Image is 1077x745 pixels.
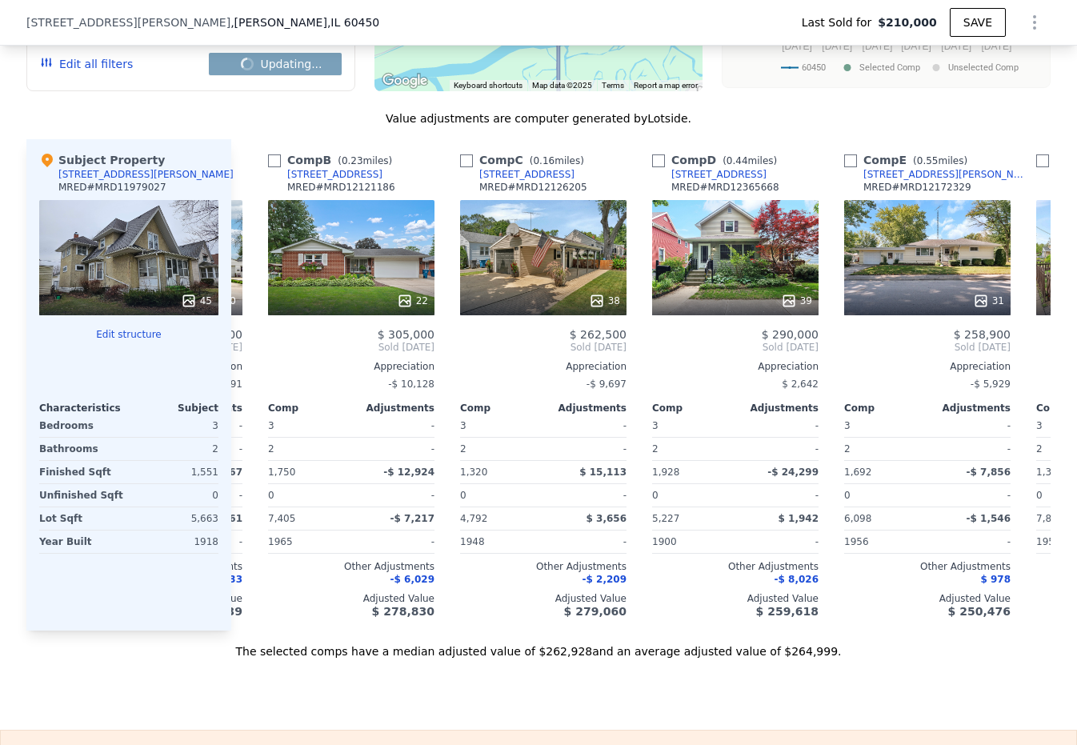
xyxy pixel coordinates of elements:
[652,341,819,354] span: Sold [DATE]
[132,531,218,553] div: 1918
[390,513,434,524] span: -$ 7,217
[739,415,819,437] div: -
[802,14,879,30] span: Last Sold for
[327,16,379,29] span: , IL 60450
[354,484,434,507] div: -
[844,438,924,460] div: 2
[268,531,348,553] div: 1965
[39,438,126,460] div: Bathrooms
[844,420,851,431] span: 3
[954,328,1011,341] span: $ 258,900
[652,438,732,460] div: 2
[948,605,1011,618] span: $ 250,476
[372,605,434,618] span: $ 278,830
[26,110,1051,126] div: Value adjustments are computer generated by Lotside .
[652,560,819,573] div: Other Adjustments
[479,181,587,194] div: MRED # MRD12126205
[671,168,767,181] div: [STREET_ADDRESS]
[931,415,1011,437] div: -
[980,574,1011,585] span: $ 978
[383,467,434,478] span: -$ 12,924
[583,574,627,585] span: -$ 2,209
[268,592,434,605] div: Adjusted Value
[460,592,627,605] div: Adjusted Value
[132,438,218,460] div: 2
[634,81,698,90] a: Report a map error
[878,14,937,30] span: $210,000
[756,605,819,618] span: $ 259,618
[39,402,129,415] div: Characteristics
[844,592,1011,605] div: Adjusted Value
[931,484,1011,507] div: -
[716,155,783,166] span: ( miles)
[132,484,218,507] div: 0
[523,155,591,166] span: ( miles)
[532,81,592,90] span: Map data ©2025
[268,513,295,524] span: 7,405
[460,490,466,501] span: 0
[587,513,627,524] span: $ 3,656
[454,80,522,91] button: Keyboard shortcuts
[727,155,748,166] span: 0.44
[602,81,624,90] a: Terms
[739,438,819,460] div: -
[388,379,434,390] span: -$ 10,128
[390,574,434,585] span: -$ 6,029
[844,490,851,501] span: 0
[268,360,434,373] div: Appreciation
[781,293,812,309] div: 39
[863,181,971,194] div: MRED # MRD12172329
[822,41,852,52] text: [DATE]
[342,155,363,166] span: 0.23
[268,490,274,501] span: 0
[863,168,1030,181] div: [STREET_ADDRESS][PERSON_NAME]
[587,379,627,390] span: -$ 9,697
[331,155,398,166] span: ( miles)
[931,531,1011,553] div: -
[941,41,971,52] text: [DATE]
[844,341,1011,354] span: Sold [DATE]
[39,531,126,553] div: Year Built
[209,53,341,75] button: Updating...
[460,168,575,181] a: [STREET_ADDRESS]
[1036,420,1043,431] span: 3
[397,293,428,309] div: 22
[652,513,679,524] span: 5,227
[652,152,783,168] div: Comp D
[907,155,974,166] span: ( miles)
[735,402,819,415] div: Adjustments
[132,415,218,437] div: 3
[132,507,218,530] div: 5,663
[181,293,212,309] div: 45
[460,420,466,431] span: 3
[543,402,627,415] div: Adjustments
[268,420,274,431] span: 3
[268,438,348,460] div: 2
[967,513,1011,524] span: -$ 1,546
[782,379,819,390] span: $ 2,642
[950,8,1006,37] button: SAVE
[971,379,1011,390] span: -$ 5,929
[268,560,434,573] div: Other Adjustments
[460,513,487,524] span: 4,792
[354,438,434,460] div: -
[268,341,434,354] span: Sold [DATE]
[973,293,1004,309] div: 31
[931,438,1011,460] div: -
[671,181,779,194] div: MRED # MRD12365668
[230,14,379,30] span: , [PERSON_NAME]
[652,402,735,415] div: Comp
[579,467,627,478] span: $ 15,113
[570,328,627,341] span: $ 262,500
[652,592,819,605] div: Adjusted Value
[652,420,659,431] span: 3
[39,152,165,168] div: Subject Property
[844,402,927,415] div: Comp
[58,181,166,194] div: MRED # MRD11979027
[775,574,819,585] span: -$ 8,026
[844,560,1011,573] div: Other Adjustments
[533,155,555,166] span: 0.16
[844,467,871,478] span: 1,692
[378,70,431,91] a: Open this area in Google Maps (opens a new window)
[268,467,295,478] span: 1,750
